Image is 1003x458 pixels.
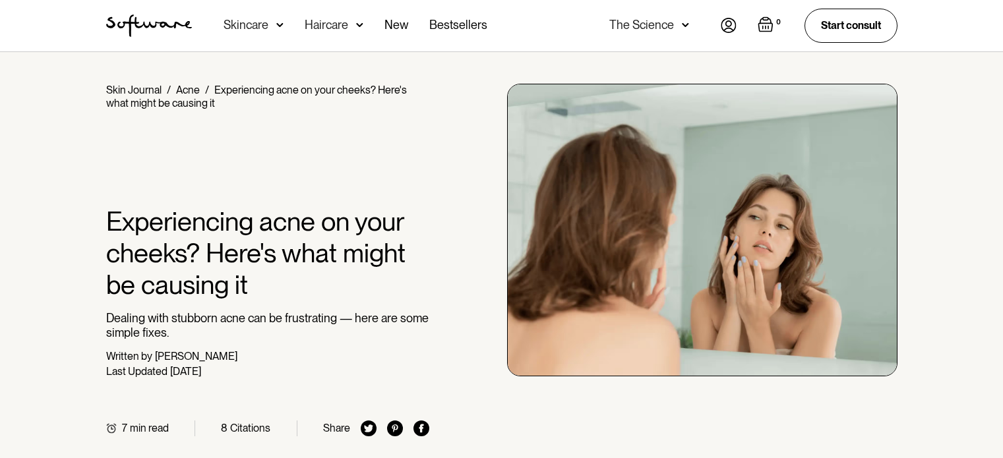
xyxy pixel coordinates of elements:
div: Skincare [224,18,268,32]
div: Last Updated [106,365,167,378]
div: min read [130,422,169,434]
div: Written by [106,350,152,362]
div: [DATE] [170,365,201,378]
div: Haircare [305,18,348,32]
div: The Science [609,18,674,32]
div: 8 [221,422,228,434]
a: Acne [176,84,200,96]
a: Open cart [758,16,783,35]
a: Skin Journal [106,84,162,96]
img: pinterest icon [387,420,403,436]
img: arrow down [276,18,284,32]
div: [PERSON_NAME] [155,350,237,362]
img: twitter icon [361,420,377,436]
a: home [106,14,192,37]
img: facebook icon [413,420,429,436]
img: arrow down [682,18,689,32]
p: Dealing with stubborn acne can be frustrating — here are some simple fixes. [106,311,430,339]
div: Share [323,422,350,434]
div: Experiencing acne on your cheeks? Here's what might be causing it [106,84,407,109]
img: arrow down [356,18,363,32]
div: 7 [122,422,127,434]
div: / [167,84,171,96]
div: 0 [774,16,783,28]
div: / [205,84,209,96]
h1: Experiencing acne on your cheeks? Here's what might be causing it [106,206,430,301]
a: Start consult [805,9,897,42]
img: Software Logo [106,14,192,37]
div: Citations [230,422,270,434]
